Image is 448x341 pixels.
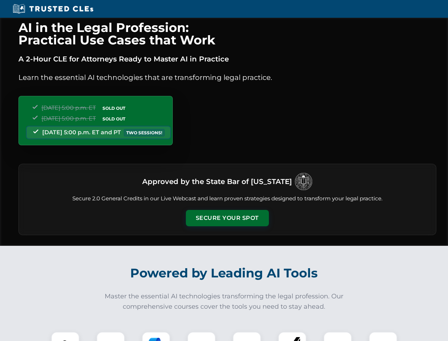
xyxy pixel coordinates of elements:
h2: Powered by Leading AI Tools [28,261,421,286]
p: A 2-Hour CLE for Attorneys Ready to Master AI in Practice [18,53,436,65]
h3: Approved by the State Bar of [US_STATE] [142,175,292,188]
span: SOLD OUT [100,115,128,123]
h1: AI in the Legal Profession: Practical Use Cases that Work [18,21,436,46]
p: Secure 2.0 General Credits in our Live Webcast and learn proven strategies designed to transform ... [27,195,427,203]
span: [DATE] 5:00 p.m. ET [42,104,96,111]
p: Learn the essential AI technologies that are transforming legal practice. [18,72,436,83]
img: Trusted CLEs [11,4,95,14]
button: Secure Your Spot [186,210,269,226]
img: Logo [295,173,313,190]
span: SOLD OUT [100,104,128,112]
p: Master the essential AI technologies transforming the legal profession. Our comprehensive courses... [100,291,348,312]
span: [DATE] 5:00 p.m. ET [42,115,96,122]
